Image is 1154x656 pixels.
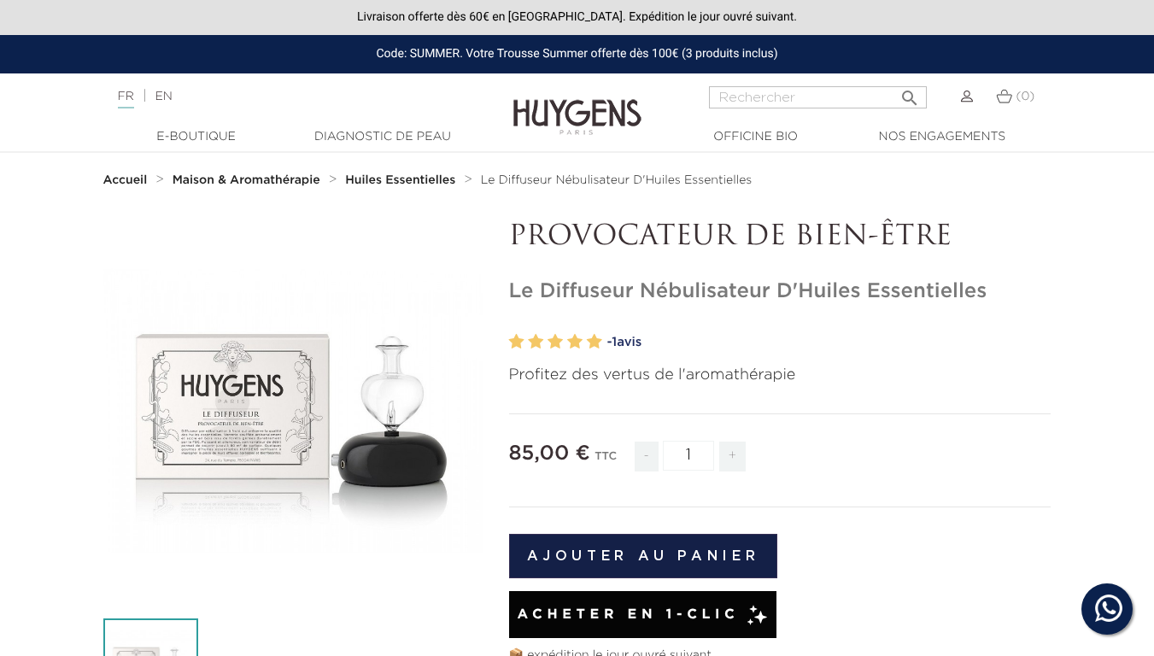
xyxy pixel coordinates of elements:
span: - [635,442,659,471]
i:  [899,83,920,103]
span: 85,00 € [509,443,590,464]
label: 4 [567,330,583,354]
button:  [894,81,925,104]
a: Maison & Aromathérapie [173,173,325,187]
img: Huygens [513,72,641,138]
span: 1 [612,336,617,348]
label: 1 [509,330,524,354]
a: Nos engagements [857,128,1028,146]
strong: Huiles Essentielles [345,174,455,186]
a: E-Boutique [111,128,282,146]
label: 3 [548,330,563,354]
button: Ajouter au panier [509,534,778,578]
input: Quantité [663,441,714,471]
input: Rechercher [709,86,927,108]
label: 5 [587,330,602,354]
a: -1avis [607,330,1051,355]
a: Accueil [103,173,151,187]
span: + [719,442,747,471]
a: Le Diffuseur Nébulisateur D'Huiles Essentielles [481,173,752,187]
span: Le Diffuseur Nébulisateur D'Huiles Essentielles [481,174,752,186]
strong: Accueil [103,174,148,186]
a: Officine Bio [671,128,841,146]
a: FR [118,91,134,108]
p: PROVOCATEUR DE BIEN-ÊTRE [509,221,1051,254]
a: EN [155,91,172,102]
h1: Le Diffuseur Nébulisateur D'Huiles Essentielles [509,279,1051,304]
span: (0) [1016,91,1034,102]
strong: Maison & Aromathérapie [173,174,320,186]
div: | [109,86,468,107]
a: Huiles Essentielles [345,173,460,187]
div: TTC [595,438,617,484]
p: Profitez des vertus de l'aromathérapie [509,364,1051,387]
a: Diagnostic de peau [297,128,468,146]
label: 2 [528,330,543,354]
